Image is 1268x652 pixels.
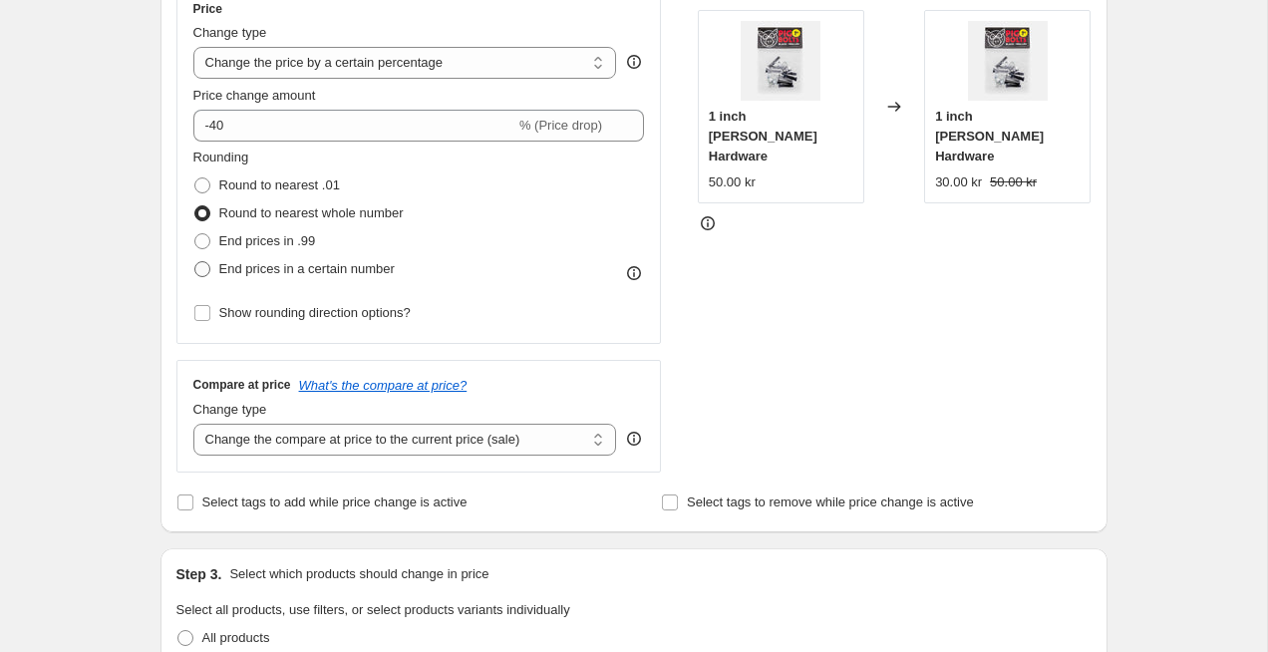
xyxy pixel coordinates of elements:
strike: 50.00 kr [990,172,1037,192]
span: Select all products, use filters, or select products variants individually [176,602,570,617]
span: Select tags to add while price change is active [202,494,468,509]
span: Change type [193,402,267,417]
div: 50.00 kr [709,172,756,192]
span: Show rounding direction options? [219,305,411,320]
p: Select which products should change in price [229,564,488,584]
span: Select tags to remove while price change is active [687,494,974,509]
span: Round to nearest whole number [219,205,404,220]
span: 1 inch [PERSON_NAME] Hardware [935,109,1044,163]
h3: Compare at price [193,377,291,393]
input: -15 [193,110,515,142]
span: Change type [193,25,267,40]
img: inlandet-pig-1-inch-harware-phillips-copy_80x.jpg [741,21,820,101]
div: help [624,52,644,72]
img: inlandet-pig-1-inch-harware-phillips-copy_80x.jpg [968,21,1048,101]
h2: Step 3. [176,564,222,584]
span: 1 inch [PERSON_NAME] Hardware [709,109,817,163]
span: End prices in a certain number [219,261,395,276]
div: 30.00 kr [935,172,982,192]
h3: Price [193,1,222,17]
span: Round to nearest .01 [219,177,340,192]
button: What's the compare at price? [299,378,468,393]
span: All products [202,630,270,645]
div: help [624,429,644,449]
span: Rounding [193,150,249,164]
span: End prices in .99 [219,233,316,248]
span: Price change amount [193,88,316,103]
span: % (Price drop) [519,118,602,133]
